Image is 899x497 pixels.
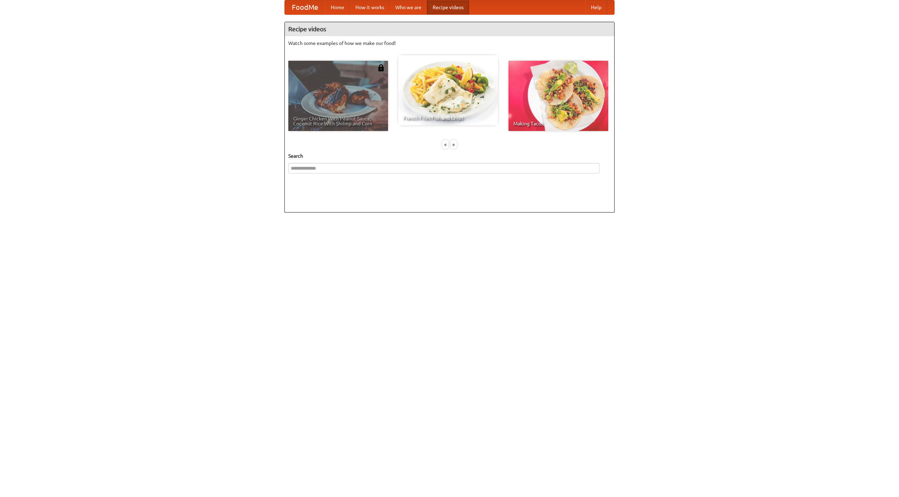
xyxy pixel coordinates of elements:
div: » [451,140,457,149]
div: « [442,140,448,149]
a: FoodMe [285,0,325,14]
h4: Recipe videos [285,22,614,36]
h5: Search [288,152,611,159]
img: 483408.png [378,64,385,71]
a: Home [325,0,350,14]
span: Making Tacos [513,121,603,126]
a: French Fries Fish and Chips [398,55,498,125]
span: French Fries Fish and Chips [403,116,493,120]
a: How it works [350,0,390,14]
a: Making Tacos [508,61,608,131]
a: Recipe videos [427,0,469,14]
a: Who we are [390,0,427,14]
p: Watch some examples of how we make our food! [288,40,611,47]
a: Help [585,0,607,14]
